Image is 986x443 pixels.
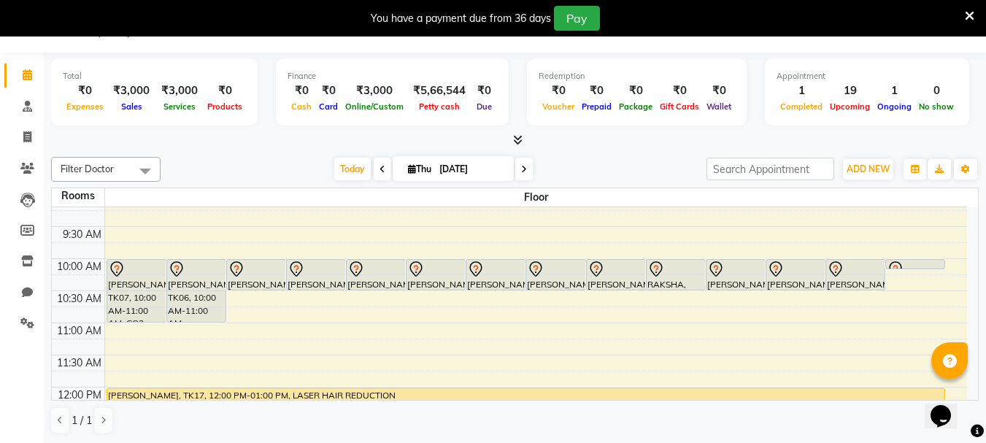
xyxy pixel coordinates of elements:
[54,355,104,371] div: 11:30 AM
[471,82,497,99] div: ₹0
[334,158,371,180] span: Today
[107,260,166,322] div: [PERSON_NAME], TK07, 10:00 AM-11:00 AM, CO2 FRACTIONAL LASER
[656,82,703,99] div: ₹0
[539,101,578,112] span: Voucher
[407,260,465,290] div: [PERSON_NAME], TK12, 10:00 AM-10:30 AM, FACE TREATMENT
[63,82,107,99] div: ₹0
[118,101,146,112] span: Sales
[342,82,407,99] div: ₹3,000
[843,159,893,180] button: ADD NEW
[874,82,915,99] div: 1
[826,82,874,99] div: 19
[167,260,226,322] div: [PERSON_NAME], TK06, 10:00 AM-11:00 AM, SIGNATURE GLUTA
[204,101,246,112] span: Products
[777,82,826,99] div: 1
[915,101,958,112] span: No show
[404,163,435,174] span: Thu
[227,260,285,290] div: [PERSON_NAME], TK21, 10:00 AM-10:30 AM, BASIC HYDRA FACIAL
[342,101,407,112] span: Online/Custom
[55,388,104,403] div: 12:00 PM
[915,82,958,99] div: 0
[826,101,874,112] span: Upcoming
[777,101,826,112] span: Completed
[766,260,825,290] div: [PERSON_NAME], TK16, 10:00 AM-10:30 AM, FACE TREATMENT
[706,158,834,180] input: Search Appointment
[539,82,578,99] div: ₹0
[578,82,615,99] div: ₹0
[615,82,656,99] div: ₹0
[287,260,345,290] div: [PERSON_NAME], TK14, 10:00 AM-10:30 AM, FACE TREATMENT
[315,82,342,99] div: ₹0
[54,323,104,339] div: 11:00 AM
[315,101,342,112] span: Card
[54,291,104,307] div: 10:30 AM
[554,6,600,31] button: Pay
[61,163,114,174] span: Filter Doctor
[63,70,246,82] div: Total
[347,260,405,290] div: [PERSON_NAME], TK22, 10:00 AM-10:30 AM, FACE TREATMENT
[415,101,463,112] span: Petty cash
[706,260,765,290] div: [PERSON_NAME], TK20, 10:00 AM-10:30 AM, PREMIUM GLUTA
[466,260,525,290] div: [PERSON_NAME], TK18, 10:00 AM-10:30 AM, CLASSIC GLUTA
[63,101,107,112] span: Expenses
[647,260,705,290] div: RAKSHA, TK15, 10:00 AM-10:30 AM, FACE TREATMENT
[155,82,204,99] div: ₹3,000
[473,101,496,112] span: Due
[105,188,968,207] span: Floor
[204,82,246,99] div: ₹0
[435,158,508,180] input: 2025-09-04
[874,101,915,112] span: Ongoing
[539,70,735,82] div: Redemption
[52,188,104,204] div: Rooms
[656,101,703,112] span: Gift Cards
[407,82,471,99] div: ₹5,66,544
[107,82,155,99] div: ₹3,000
[288,101,315,112] span: Cash
[60,227,104,242] div: 9:30 AM
[288,70,497,82] div: Finance
[288,82,315,99] div: ₹0
[826,260,885,290] div: [PERSON_NAME], TK13, 10:00 AM-10:30 AM, FACE TREATMENT
[777,70,958,82] div: Appointment
[578,101,615,112] span: Prepaid
[925,385,971,428] iframe: chat widget
[847,163,890,174] span: ADD NEW
[160,101,199,112] span: Services
[703,101,735,112] span: Wallet
[371,11,551,26] div: You have a payment due from 36 days
[703,82,735,99] div: ₹0
[526,260,585,290] div: [PERSON_NAME] .M., TK23, 10:00 AM-10:30 AM, FACE TREATMENT
[72,413,92,428] span: 1 / 1
[615,101,656,112] span: Package
[886,260,944,269] div: [PERSON_NAME], TK11, 10:00 AM-10:10 AM, PACKAGE RENEWAL
[54,259,104,274] div: 10:00 AM
[587,260,645,290] div: [PERSON_NAME], TK09, 10:00 AM-10:30 AM, FACE TREATMENT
